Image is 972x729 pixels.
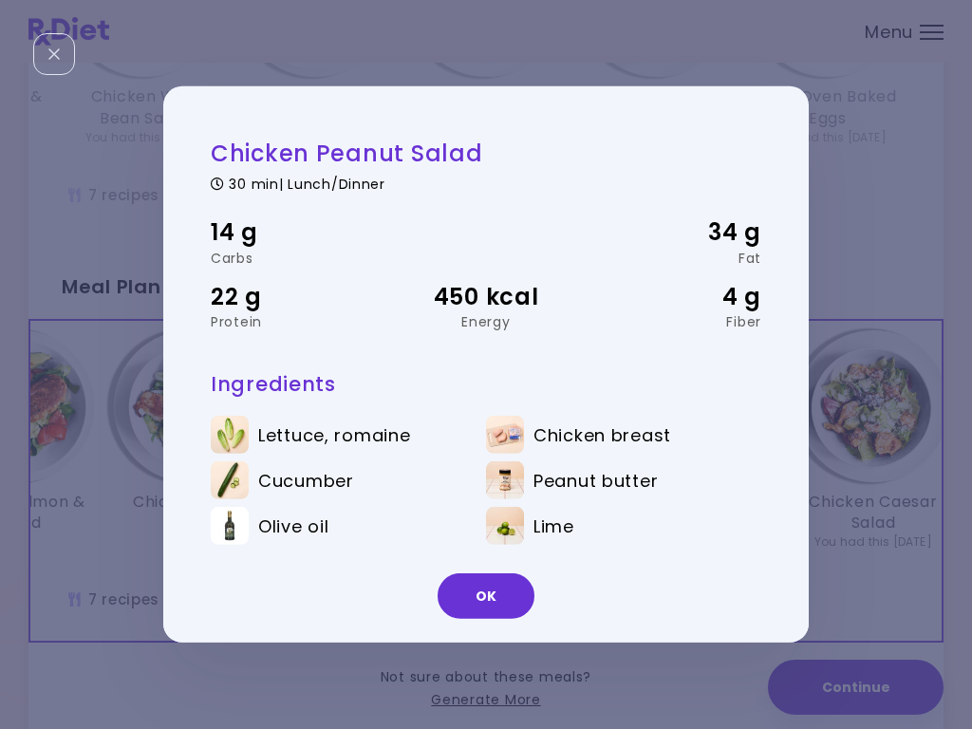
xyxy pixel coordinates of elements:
div: Carbs [211,251,394,264]
span: Olive oil [258,515,328,536]
h2: Chicken Peanut Salad [211,139,761,168]
h3: Ingredients [211,371,761,397]
div: Protein [211,315,394,328]
div: Energy [394,315,577,328]
div: 30 min | Lunch/Dinner [211,173,761,191]
div: Fat [578,251,761,264]
div: Fiber [578,315,761,328]
div: 450 kcal [394,278,577,314]
button: OK [438,573,534,619]
span: Cucumber [258,470,354,491]
div: 34 g [578,215,761,251]
span: Lettuce, romaine [258,424,411,445]
div: 14 g [211,215,394,251]
div: 4 g [578,278,761,314]
div: 22 g [211,278,394,314]
span: Lime [533,515,574,536]
div: Close [33,33,75,75]
span: Chicken breast [533,424,671,445]
span: Peanut butter [533,470,658,491]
